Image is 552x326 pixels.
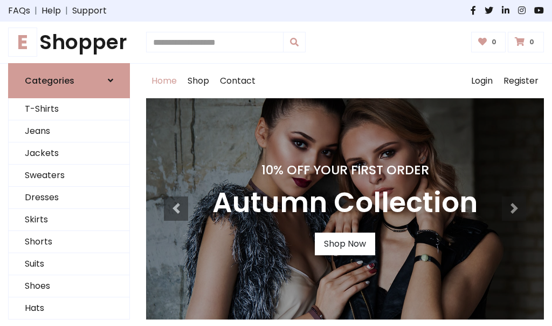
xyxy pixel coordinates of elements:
[498,64,544,98] a: Register
[8,4,30,17] a: FAQs
[466,64,498,98] a: Login
[30,4,42,17] span: |
[489,37,499,47] span: 0
[9,297,129,320] a: Hats
[527,37,537,47] span: 0
[8,28,37,57] span: E
[8,30,130,55] h1: Shopper
[42,4,61,17] a: Help
[8,30,130,55] a: EShopper
[212,186,478,220] h3: Autumn Collection
[508,32,544,52] a: 0
[315,233,375,255] a: Shop Now
[72,4,107,17] a: Support
[9,120,129,142] a: Jeans
[9,142,129,165] a: Jackets
[9,209,129,231] a: Skirts
[215,64,261,98] a: Contact
[25,76,74,86] h6: Categories
[8,63,130,98] a: Categories
[61,4,72,17] span: |
[471,32,506,52] a: 0
[9,253,129,275] a: Suits
[146,64,182,98] a: Home
[9,98,129,120] a: T-Shirts
[9,275,129,297] a: Shoes
[9,231,129,253] a: Shorts
[9,165,129,187] a: Sweaters
[212,162,478,178] h4: 10% Off Your First Order
[182,64,215,98] a: Shop
[9,187,129,209] a: Dresses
